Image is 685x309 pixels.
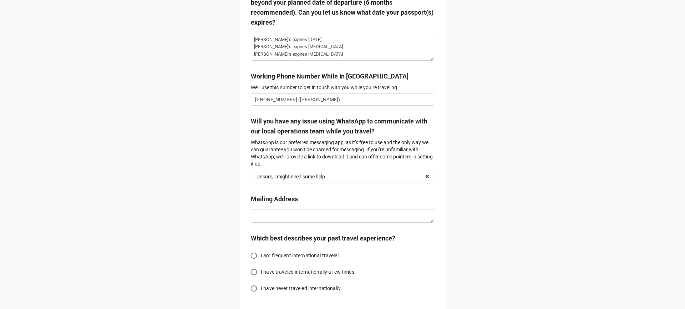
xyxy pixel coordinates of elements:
[251,233,395,243] label: Which best describes your past travel experience?
[251,33,434,61] textarea: [PERSON_NAME]’s expires [DATE] [PERSON_NAME]’s expires [MEDICAL_DATA] [PERSON_NAME]’s expires [ME...
[251,71,409,81] label: Working Phone Number While In [GEOGRAPHIC_DATA]
[261,285,342,292] span: I have never traveled internationally.
[251,84,434,91] p: We’ll use this number to get in touch with you while you’re traveling.
[251,139,434,167] p: WhatsApp is our preferred messaging app, as it’s free to use and the only way we can guarantee yo...
[251,194,298,204] label: Mailing Address
[261,252,340,259] span: I am frequent international traveler.
[251,116,434,137] label: Will you have any issue using WhatsApp to communicate with our local operations team while you tr...
[257,174,325,179] div: Unsure; I might need some help
[261,268,356,276] span: I have traveled internationally a few times.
